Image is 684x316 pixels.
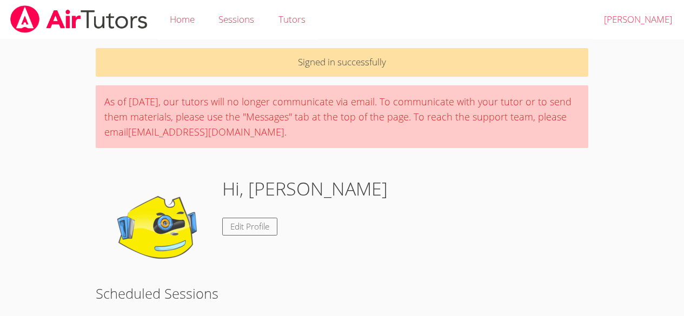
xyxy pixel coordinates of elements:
a: Edit Profile [222,218,277,236]
img: airtutors_banner-c4298cdbf04f3fff15de1276eac7730deb9818008684d7c2e4769d2f7ddbe033.png [9,5,149,33]
h2: Scheduled Sessions [96,283,588,304]
h1: Hi, [PERSON_NAME] [222,175,388,203]
img: default.png [105,175,214,283]
p: Signed in successfully [96,48,588,77]
div: As of [DATE], our tutors will no longer communicate via email. To communicate with your tutor or ... [96,85,588,148]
